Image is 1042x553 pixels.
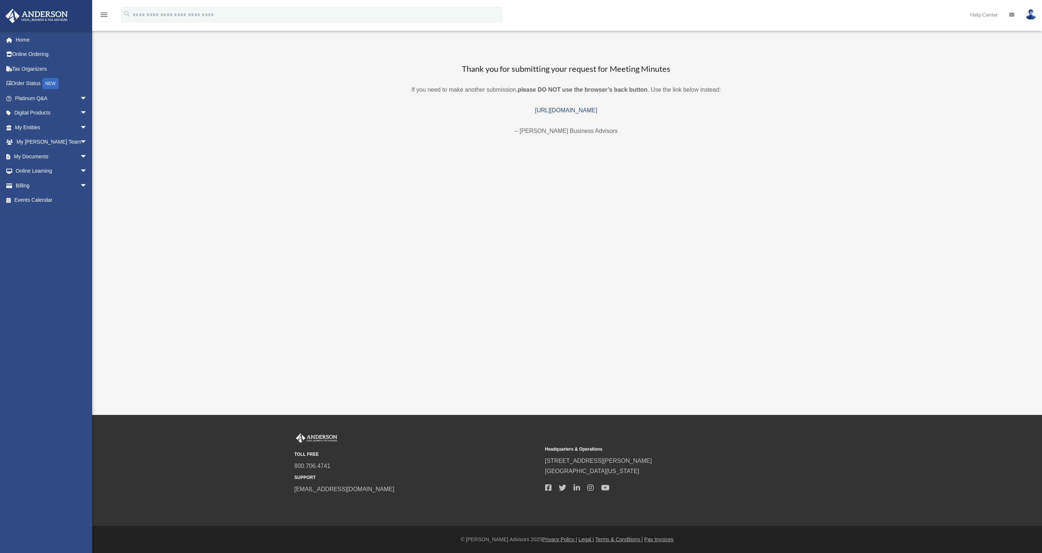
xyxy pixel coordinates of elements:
[644,536,673,542] a: Pay Invoices
[295,433,339,443] img: Anderson Advisors Platinum Portal
[295,486,394,492] a: [EMAIL_ADDRESS][DOMAIN_NAME]
[5,193,98,208] a: Events Calendar
[92,535,1042,544] div: © [PERSON_NAME] Advisors 2025
[579,536,594,542] a: Legal |
[80,178,95,193] span: arrow_drop_down
[3,9,70,23] img: Anderson Advisors Platinum Portal
[295,474,540,482] small: SUPPORT
[100,10,108,19] i: menu
[80,135,95,150] span: arrow_drop_down
[42,78,59,89] div: NEW
[545,458,652,464] a: [STREET_ADDRESS][PERSON_NAME]
[5,120,98,135] a: My Entitiesarrow_drop_down
[295,451,540,458] small: TOLL FREE
[1025,9,1036,20] img: User Pic
[80,106,95,121] span: arrow_drop_down
[5,178,98,193] a: Billingarrow_drop_down
[5,149,98,164] a: My Documentsarrow_drop_down
[5,106,98,120] a: Digital Productsarrow_drop_down
[5,76,98,91] a: Order StatusNEW
[291,126,842,136] p: – [PERSON_NAME] Business Advisors
[5,61,98,76] a: Tax Organizers
[595,536,643,542] a: Terms & Conditions |
[545,468,640,474] a: [GEOGRAPHIC_DATA][US_STATE]
[80,91,95,106] span: arrow_drop_down
[542,536,577,542] a: Privacy Policy |
[5,91,98,106] a: Platinum Q&Aarrow_drop_down
[5,32,98,47] a: Home
[545,445,791,453] small: Headquarters & Operations
[291,63,842,75] h3: Thank you for submitting your request for Meeting Minutes
[295,463,331,469] a: 800.706.4741
[5,164,98,179] a: Online Learningarrow_drop_down
[123,10,131,18] i: search
[80,120,95,135] span: arrow_drop_down
[5,135,98,149] a: My [PERSON_NAME] Teamarrow_drop_down
[80,149,95,164] span: arrow_drop_down
[5,47,98,62] a: Online Ordering
[100,13,108,19] a: menu
[80,164,95,179] span: arrow_drop_down
[535,107,597,113] a: [URL][DOMAIN_NAME]
[517,87,647,93] b: please DO NOT use the browser’s back button
[291,85,842,95] p: If you need to make another submission, . Use the link below instead:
